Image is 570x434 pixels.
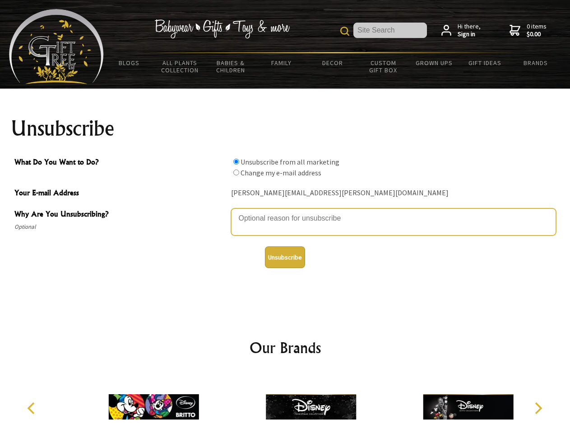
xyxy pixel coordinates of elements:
button: Previous [23,398,42,418]
a: Gift Ideas [459,53,510,72]
h1: Unsubscribe [11,118,560,139]
a: Babies & Children [205,53,256,80]
img: Babywear - Gifts - Toys & more [154,19,290,38]
strong: $0.00 [527,30,547,38]
span: 0 items [527,22,547,38]
label: Change my e-mail address [241,168,321,177]
span: Hi there, [458,23,481,38]
img: Babyware - Gifts - Toys and more... [9,9,104,84]
a: Custom Gift Box [358,53,409,80]
a: Hi there,Sign in [441,23,481,38]
span: Optional [14,222,227,232]
div: [PERSON_NAME][EMAIL_ADDRESS][PERSON_NAME][DOMAIN_NAME] [231,186,556,200]
input: Site Search [353,23,427,38]
a: Brands [510,53,561,72]
button: Next [528,398,548,418]
a: 0 items$0.00 [510,23,547,38]
img: product search [340,27,349,36]
input: What Do You Want to Do? [233,159,239,165]
input: What Do You Want to Do? [233,170,239,175]
span: What Do You Want to Do? [14,156,227,170]
a: Decor [307,53,358,72]
a: All Plants Collection [155,53,206,80]
a: Grown Ups [408,53,459,72]
span: Why Are You Unsubscribing? [14,208,227,222]
h2: Our Brands [18,337,552,359]
label: Unsubscribe from all marketing [241,157,339,166]
strong: Sign in [458,30,481,38]
span: Your E-mail Address [14,187,227,200]
a: BLOGS [104,53,155,72]
textarea: Why Are You Unsubscribing? [231,208,556,236]
button: Unsubscribe [265,246,305,268]
a: Family [256,53,307,72]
